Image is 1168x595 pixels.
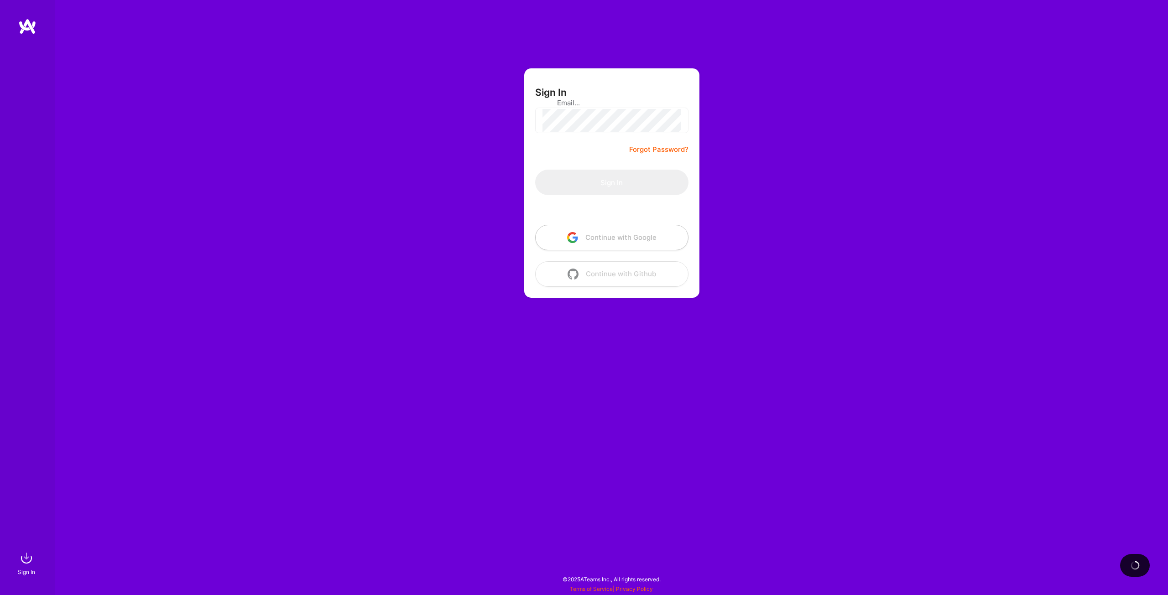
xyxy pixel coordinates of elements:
h3: Sign In [535,87,567,98]
img: logo [18,18,36,35]
button: Continue with Google [535,225,688,250]
img: loading [1129,559,1142,572]
img: icon [567,232,578,243]
a: Forgot Password? [629,144,688,155]
span: | [570,585,653,592]
div: © 2025 ATeams Inc., All rights reserved. [55,568,1168,590]
a: Privacy Policy [616,585,653,592]
div: Sign In [18,567,35,577]
button: Continue with Github [535,261,688,287]
button: Sign In [535,170,688,195]
img: sign in [17,549,36,567]
a: Terms of Service [570,585,613,592]
input: Email... [557,91,667,114]
a: sign inSign In [19,549,36,577]
img: icon [568,269,579,279]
